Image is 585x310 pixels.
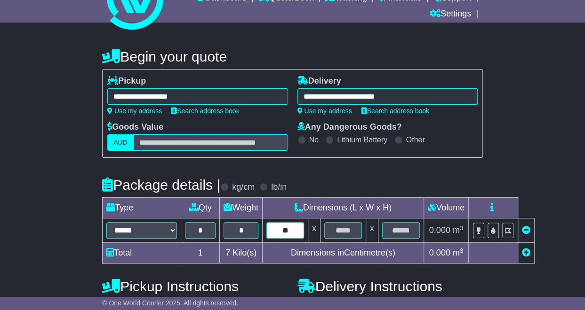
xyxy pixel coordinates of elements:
[297,122,402,132] label: Any Dangerous Goods?
[366,218,378,243] td: x
[337,135,387,144] label: Lithium Battery
[271,182,287,193] label: lb/in
[107,76,146,86] label: Pickup
[171,107,239,115] a: Search address book
[429,225,450,235] span: 0.000
[225,248,230,257] span: 7
[102,279,288,294] h4: Pickup Instructions
[220,243,263,263] td: Kilo(s)
[361,107,429,115] a: Search address book
[103,198,181,218] td: Type
[424,198,468,218] td: Volume
[262,243,424,263] td: Dimensions in Centimetre(s)
[102,49,483,64] h4: Begin your quote
[460,225,464,232] sup: 3
[107,107,162,115] a: Use my address
[103,243,181,263] td: Total
[460,247,464,254] sup: 3
[522,225,530,235] a: Remove this item
[107,122,163,132] label: Goods Value
[453,248,464,257] span: m
[220,198,263,218] td: Weight
[406,135,425,144] label: Other
[430,7,471,23] a: Settings
[297,107,352,115] a: Use my address
[297,279,483,294] h4: Delivery Instructions
[429,248,450,257] span: 0.000
[102,177,220,193] h4: Package details |
[262,198,424,218] td: Dimensions (L x W x H)
[308,218,320,243] td: x
[522,248,530,257] a: Add new item
[297,76,341,86] label: Delivery
[181,198,220,218] td: Qty
[309,135,319,144] label: No
[232,182,255,193] label: kg/cm
[181,243,220,263] td: 1
[102,299,238,307] span: © One World Courier 2025. All rights reserved.
[453,225,464,235] span: m
[107,134,134,151] label: AUD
